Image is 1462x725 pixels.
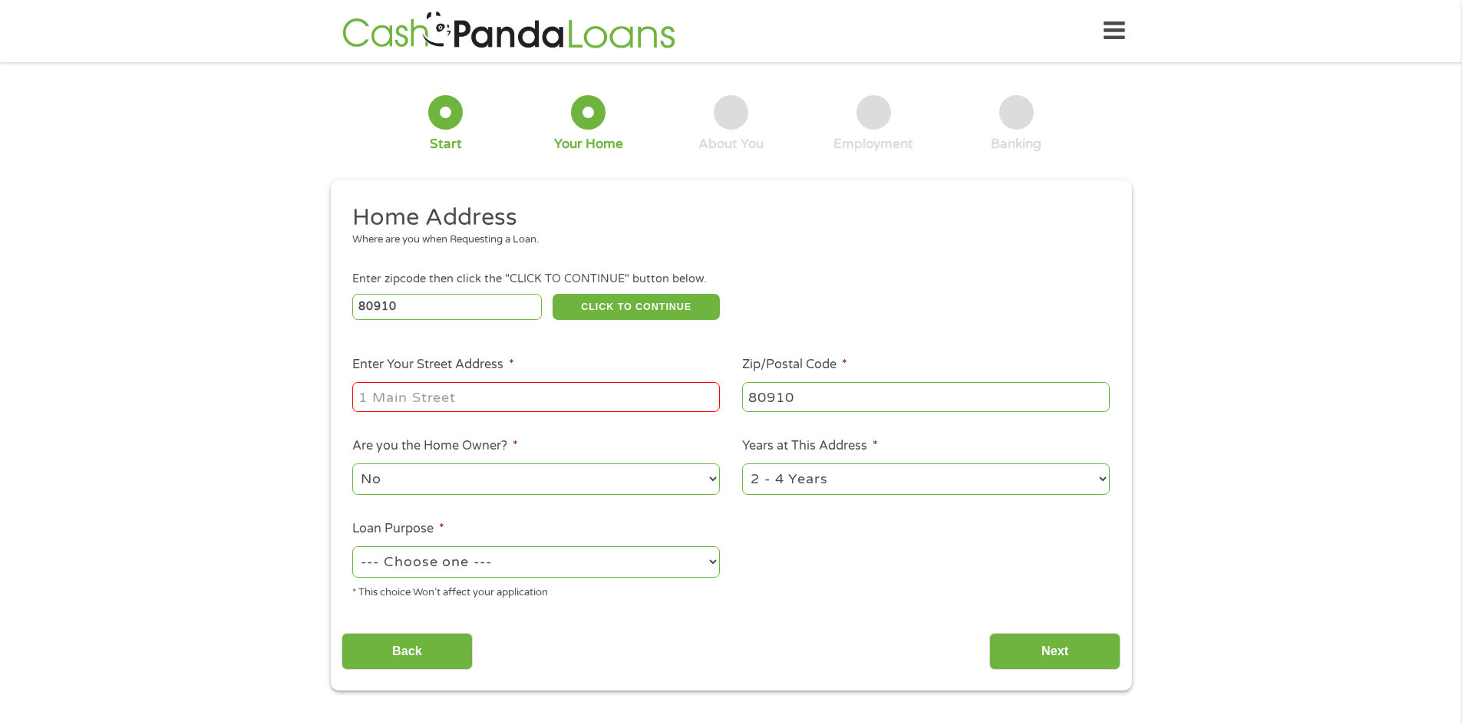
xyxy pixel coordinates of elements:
label: Years at This Address [742,438,878,454]
input: 1 Main Street [352,382,720,411]
div: Your Home [554,136,623,153]
input: Enter Zipcode (e.g 01510) [352,294,542,320]
label: Loan Purpose [352,521,444,537]
div: Where are you when Requesting a Loan. [352,232,1098,248]
label: Are you the Home Owner? [352,438,518,454]
div: About You [698,136,764,153]
img: GetLoanNow Logo [338,9,680,53]
div: Banking [991,136,1041,153]
input: Back [342,633,473,671]
div: Enter zipcode then click the "CLICK TO CONTINUE" button below. [352,271,1109,288]
div: * This choice Won’t affect your application [352,580,720,601]
div: Start [430,136,462,153]
button: CLICK TO CONTINUE [553,294,720,320]
h2: Home Address [352,203,1098,233]
input: Next [989,633,1120,671]
label: Zip/Postal Code [742,357,847,373]
label: Enter Your Street Address [352,357,514,373]
div: Employment [833,136,913,153]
